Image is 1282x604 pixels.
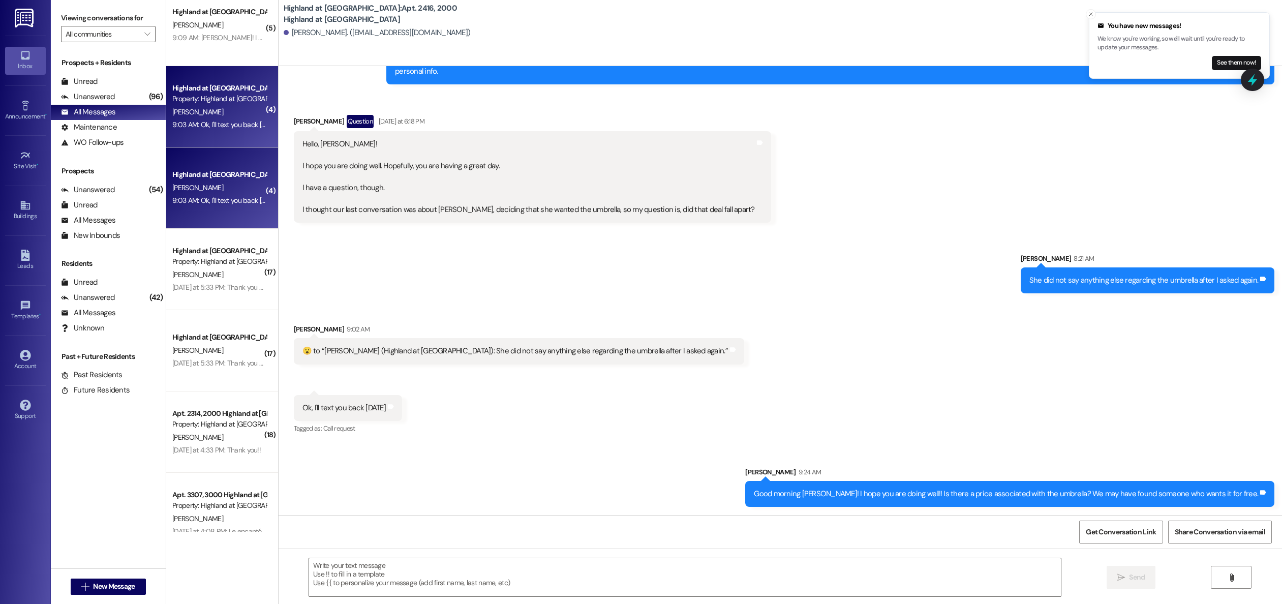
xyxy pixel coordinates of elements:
button: New Message [71,579,146,595]
img: ResiDesk Logo [15,9,36,27]
div: ​😮​ to “ [PERSON_NAME] (Highland at [GEOGRAPHIC_DATA]): She did not say anything else regarding t... [302,346,728,356]
div: Unread [61,277,98,288]
div: Hello, [PERSON_NAME]! I hope you are doing well. Hopefully, you are having a great day. I have a ... [302,139,755,215]
div: Past + Future Residents [51,351,166,362]
div: Residents [51,258,166,269]
div: 8:21 AM [1071,253,1094,264]
a: Account [5,347,46,374]
span: Call request [323,424,355,433]
button: Get Conversation Link [1079,521,1163,543]
div: All Messages [61,215,115,226]
div: Prospects + Residents [51,57,166,68]
span: • [37,161,38,168]
div: (96) [146,89,166,105]
div: All Messages [61,308,115,318]
div: Unanswered [61,92,115,102]
div: WO Follow-ups [61,137,124,148]
div: [PERSON_NAME] [294,115,771,131]
div: Past Residents [61,370,123,380]
a: Buildings [5,197,46,224]
a: Support [5,397,46,424]
div: You have new messages! [1097,21,1261,31]
span: • [45,111,47,118]
span: • [39,311,41,318]
div: Question [347,115,374,128]
div: Prospects [51,166,166,176]
button: Send [1107,566,1156,589]
div: [DATE] at 6:18 PM [376,116,424,127]
div: All Messages [61,107,115,117]
div: Tagged as: [294,421,402,436]
input: All communities [66,26,139,42]
div: Future Residents [61,385,130,396]
span: New Message [93,581,135,592]
div: 9:24 AM [796,467,821,477]
div: New Inbounds [61,230,120,241]
i:  [1117,573,1125,582]
a: Leads [5,247,46,274]
button: Close toast [1086,9,1096,19]
label: Viewing conversations for [61,10,156,26]
div: Unanswered [61,185,115,195]
span: Send [1129,572,1145,583]
b: Highland at [GEOGRAPHIC_DATA]: Apt. 2416, 2000 Highland at [GEOGRAPHIC_DATA] [284,3,487,25]
div: (42) [147,290,166,306]
a: Templates • [5,297,46,324]
div: [PERSON_NAME]. ([EMAIL_ADDRESS][DOMAIN_NAME]) [284,27,471,38]
div: Ok, I'll text you back [DATE] [302,403,386,413]
span: Share Conversation via email [1175,527,1265,537]
button: Share Conversation via email [1168,521,1272,543]
button: See them now! [1212,56,1261,70]
div: Unread [61,76,98,87]
a: Site Visit • [5,147,46,174]
div: Unknown [61,323,104,334]
div: [PERSON_NAME] [294,324,744,338]
div: Hi [PERSON_NAME]! I have asked around to see if anyone wants to buy the umbrella, but have not ha... [395,55,1258,77]
div: [PERSON_NAME] [1021,253,1274,267]
div: (54) [146,182,166,198]
div: Maintenance [61,122,117,133]
div: 9:02 AM [344,324,370,335]
span: Get Conversation Link [1086,527,1156,537]
div: She did not say anything else regarding the umbrella after I asked again. [1029,275,1258,286]
div: [PERSON_NAME] [745,467,1274,481]
i:  [1228,573,1235,582]
p: We know you're working, so we'll wait until you're ready to update your messages. [1097,35,1261,52]
i:  [144,30,150,38]
div: Good morning [PERSON_NAME]! I hope you are doing well!! Is there a price associated with the umbr... [754,489,1258,499]
div: Unread [61,200,98,210]
a: Inbox [5,47,46,74]
div: Unanswered [61,292,115,303]
i:  [81,583,89,591]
